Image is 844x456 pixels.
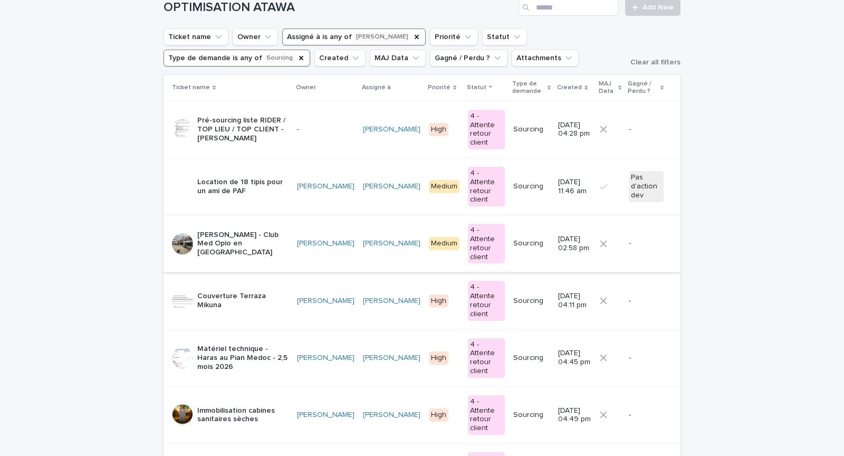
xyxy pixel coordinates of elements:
[430,28,478,45] button: Priorité
[513,239,550,248] p: Sourcing
[363,182,420,191] a: [PERSON_NAME]
[467,82,486,93] p: Statut
[468,224,505,263] div: 4 - Attente retour client
[629,125,664,134] p: -
[172,82,210,93] p: Ticket name
[297,297,354,306] a: [PERSON_NAME]
[164,28,228,45] button: Ticket name
[629,171,664,202] div: Pas d'action dev
[297,411,354,420] a: [PERSON_NAME]
[197,116,289,142] p: Pré-sourcing liste RIDER / TOP LIEU / TOP CLIENT - [PERSON_NAME]
[558,349,591,367] p: [DATE] 04:45 pm
[468,281,505,320] div: 4 - Attente retour client
[429,351,448,365] div: High
[629,411,664,420] p: -
[363,411,420,420] a: [PERSON_NAME]
[363,354,420,363] a: [PERSON_NAME]
[314,50,366,66] button: Created
[513,411,550,420] p: Sourcing
[513,297,550,306] p: Sourcing
[429,180,459,193] div: Medium
[622,59,680,66] button: Clear all filters
[370,50,426,66] button: MAJ Data
[164,50,310,66] button: Type de demande
[629,239,664,248] p: -
[362,82,391,93] p: Assigné à
[164,329,680,386] tr: Matériel technique - Haras au Pian Medoc - 2,5 mois 2026[PERSON_NAME] [PERSON_NAME] High4 - Atten...
[164,215,680,272] tr: [PERSON_NAME] - Club Med Opio en [GEOGRAPHIC_DATA][PERSON_NAME] [PERSON_NAME] Medium4 - Attente r...
[296,82,316,93] p: Owner
[628,78,658,98] p: Gagné / Perdu ?
[363,125,420,134] a: [PERSON_NAME]
[164,272,680,329] tr: Couverture Terraza Mikuna[PERSON_NAME] [PERSON_NAME] High4 - Attente retour clientSourcing[DATE] ...
[429,294,448,308] div: High
[642,4,674,11] span: Add New
[297,239,354,248] a: [PERSON_NAME]
[297,125,354,134] p: -
[468,110,505,149] div: 4 - Attente retour client
[513,354,550,363] p: Sourcing
[363,239,420,248] a: [PERSON_NAME]
[630,59,680,66] span: Clear all filters
[557,82,582,93] p: Created
[599,78,616,98] p: MAJ Data
[430,50,507,66] button: Gagné / Perdu ?
[558,121,591,139] p: [DATE] 04:28 pm
[282,28,426,45] button: Assigné à
[164,386,680,443] tr: Immobilisation cabines sanitaires sèches[PERSON_NAME] [PERSON_NAME] High4 - Attente retour client...
[513,125,550,134] p: Sourcing
[558,235,591,253] p: [DATE] 02:58 pm
[558,178,591,196] p: [DATE] 11:46 am
[297,354,354,363] a: [PERSON_NAME]
[468,167,505,206] div: 4 - Attente retour client
[429,408,448,422] div: High
[429,123,448,136] div: High
[197,178,289,196] p: Location de 18 tipis pour un ami de PAF
[512,78,545,98] p: Type de demande
[297,182,354,191] a: [PERSON_NAME]
[468,395,505,435] div: 4 - Attente retour client
[558,292,591,310] p: [DATE] 04:11 pm
[428,82,450,93] p: Priorité
[197,406,289,424] p: Immobilisation cabines sanitaires sèches
[512,50,579,66] button: Attachments
[363,297,420,306] a: [PERSON_NAME]
[629,297,664,306] p: -
[558,406,591,424] p: [DATE] 04:49 pm
[429,237,459,250] div: Medium
[164,101,680,158] tr: Pré-sourcing liste RIDER / TOP LIEU / TOP CLIENT - [PERSON_NAME]-[PERSON_NAME] High4 - Attente re...
[513,182,550,191] p: Sourcing
[468,338,505,378] div: 4 - Attente retour client
[482,28,527,45] button: Statut
[197,231,289,257] p: [PERSON_NAME] - Club Med Opio en [GEOGRAPHIC_DATA]
[197,292,289,310] p: Couverture Terraza Mikuna
[629,354,664,363] p: -
[164,158,680,215] tr: Location de 18 tipis pour un ami de PAF[PERSON_NAME] [PERSON_NAME] Medium4 - Attente retour clien...
[233,28,278,45] button: Owner
[197,345,289,371] p: Matériel technique - Haras au Pian Medoc - 2,5 mois 2026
